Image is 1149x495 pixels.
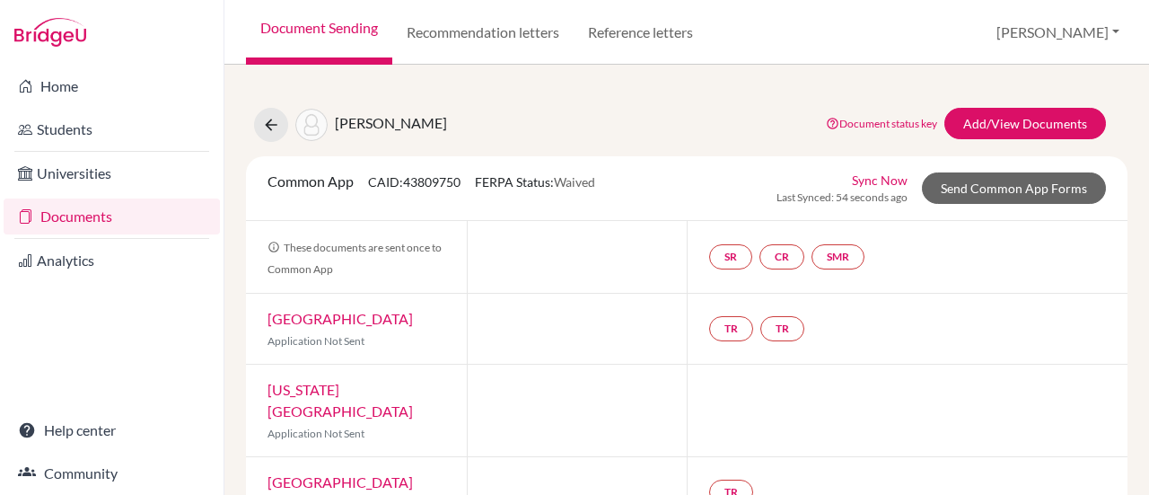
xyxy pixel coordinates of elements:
[4,68,220,104] a: Home
[709,244,752,270] a: SR
[268,427,364,440] span: Application Not Sent
[268,473,413,491] a: [GEOGRAPHIC_DATA]
[14,18,86,47] img: Bridge-U
[268,172,354,190] span: Common App
[811,244,864,270] a: SMR
[368,174,460,190] span: CAID: 43809750
[922,172,1106,204] a: Send Common App Forms
[4,455,220,491] a: Community
[475,174,595,190] span: FERPA Status:
[268,241,442,276] span: These documents are sent once to Common App
[852,171,908,190] a: Sync Now
[268,310,413,327] a: [GEOGRAPHIC_DATA]
[4,199,220,234] a: Documents
[776,190,908,206] span: Last Synced: 54 seconds ago
[4,111,220,147] a: Students
[709,316,753,341] a: TR
[760,316,804,341] a: TR
[335,114,447,131] span: [PERSON_NAME]
[944,108,1106,139] a: Add/View Documents
[759,244,804,270] a: CR
[268,381,413,420] a: [US_STATE][GEOGRAPHIC_DATA]
[988,15,1127,49] button: [PERSON_NAME]
[826,117,937,130] a: Document status key
[4,412,220,448] a: Help center
[268,334,364,348] span: Application Not Sent
[4,243,220,278] a: Analytics
[4,155,220,191] a: Universities
[554,174,595,190] span: Waived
